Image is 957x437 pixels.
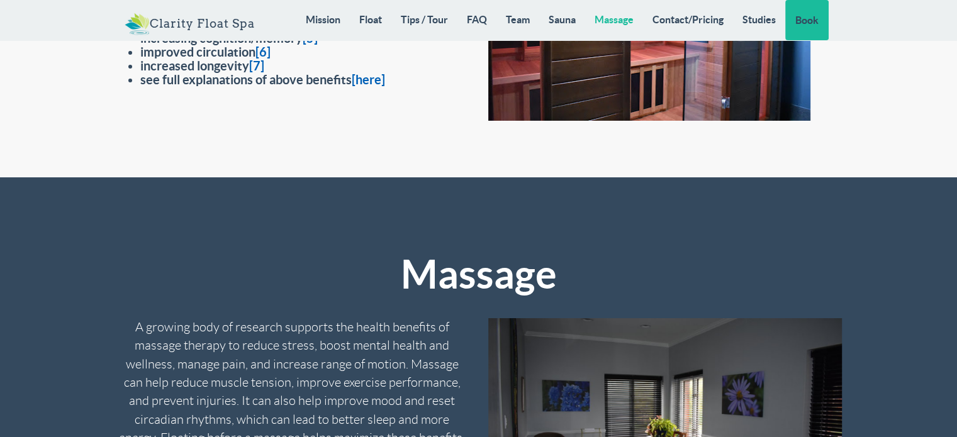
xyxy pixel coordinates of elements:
[140,59,469,73] li: increased longevity
[249,58,264,73] a: [7]
[140,73,469,87] li: see full explanations of above benefits
[140,45,469,59] li: improved circulation
[301,253,656,296] h2: Massage
[352,72,385,87] a: [here]
[255,45,271,59] a: [6]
